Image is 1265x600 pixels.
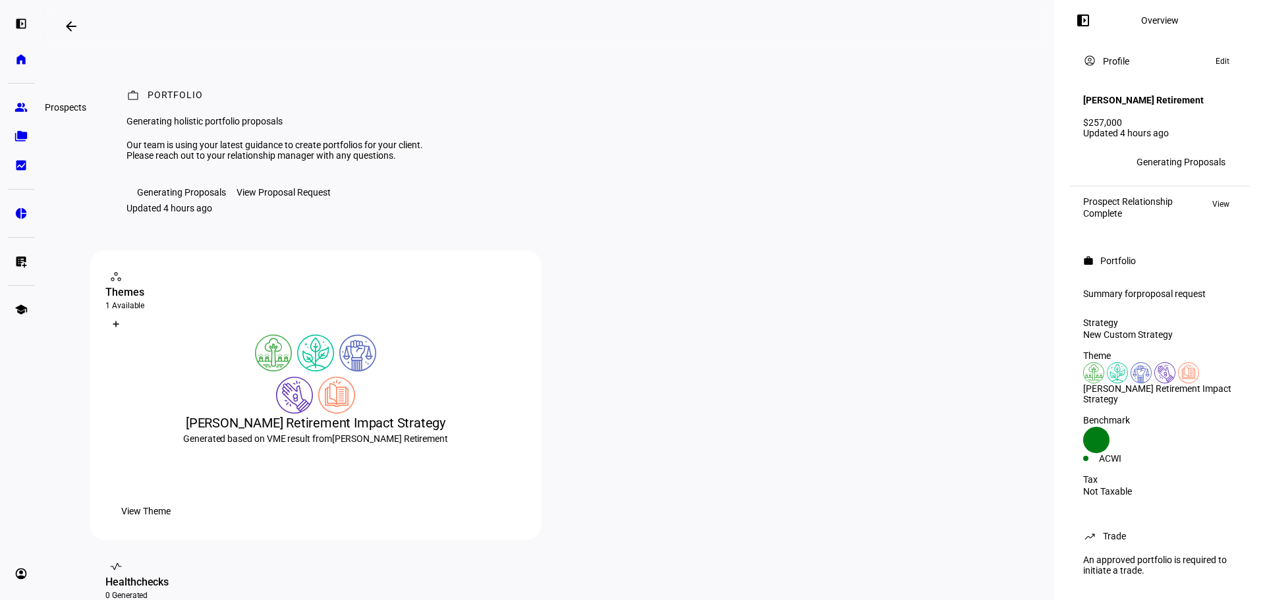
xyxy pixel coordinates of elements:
div: Complete [1083,208,1173,219]
img: climateChange.colored.svg [297,335,334,371]
mat-icon: workspaces [109,270,123,283]
span: proposal request [1137,288,1206,299]
eth-panel-overview-card-header: Trade [1083,528,1236,544]
img: deforestation.colored.svg [1083,362,1104,383]
img: democracy.colored.svg [1131,362,1152,383]
span: Edit [1216,53,1229,69]
div: Generating Proposals [137,187,226,198]
a: home [8,46,34,72]
a: bid_landscape [8,152,34,178]
img: deforestation.colored.svg [255,335,292,371]
img: poverty.colored.svg [1154,362,1175,383]
mat-icon: work [1083,256,1094,266]
span: PV [1088,157,1099,167]
button: View [1206,196,1236,212]
div: Trade [1103,531,1126,541]
eth-mat-symbol: group [14,101,28,114]
div: $257,000 [1083,117,1236,128]
mat-icon: work [126,89,140,102]
img: education.colored.svg [1178,362,1199,383]
mat-icon: account_circle [1083,54,1096,67]
mat-icon: arrow_backwards [63,18,79,34]
div: Updated 4 hours ago [126,203,212,213]
div: Theme [1083,350,1236,361]
div: Benchmark [1083,415,1236,425]
eth-mat-symbol: bid_landscape [14,159,28,172]
div: View Proposal Request [237,187,331,198]
div: Profile [1103,56,1129,67]
div: Summary for [1083,288,1236,299]
div: Prospect Relationship [1083,196,1173,207]
img: education.colored.svg [318,377,355,414]
div: Overview [1141,15,1179,26]
div: Tax [1083,474,1236,485]
eth-mat-symbol: folder_copy [14,130,28,143]
div: 1 Available [105,300,526,311]
div: [PERSON_NAME] Retirement Impact Strategy [105,414,526,432]
span: View [1212,196,1229,212]
eth-mat-symbol: school [14,303,28,316]
mat-icon: trending_up [1083,530,1096,543]
eth-mat-symbol: left_panel_open [14,17,28,30]
eth-mat-symbol: list_alt_add [14,255,28,268]
a: folder_copy [8,123,34,150]
eth-mat-symbol: home [14,53,28,66]
eth-panel-overview-card-header: Profile [1083,53,1236,69]
span: View Theme [121,498,171,524]
eth-mat-symbol: pie_chart [14,207,28,220]
div: [PERSON_NAME] Retirement Impact Strategy [1083,383,1236,404]
mat-icon: vital_signs [109,560,123,573]
div: Generated based on VME result from [105,432,526,445]
a: group [8,94,34,121]
span: [PERSON_NAME] Retirement [332,433,448,444]
div: Generating Proposals [1137,157,1225,167]
div: Portfolio [1100,256,1136,266]
eth-mat-symbol: account_circle [14,567,28,580]
div: An approved portfolio is required to initiate a trade. [1075,549,1244,581]
img: climateChange.colored.svg [1107,362,1128,383]
div: New Custom Strategy [1083,329,1236,340]
div: Not Taxable [1083,486,1236,497]
div: Generating holistic portfolio proposals [126,116,451,126]
h4: [PERSON_NAME] Retirement [1083,95,1204,105]
img: democracy.colored.svg [339,335,376,371]
div: Themes [105,285,526,300]
img: poverty.colored.svg [276,377,313,414]
div: Healthchecks [105,574,526,590]
button: Edit [1209,53,1236,69]
div: Prospects [40,99,92,115]
div: Our team is using your latest guidance to create portfolios for your client. Please reach out to ... [126,140,451,161]
button: View Theme [105,498,186,524]
div: ACWI [1099,453,1160,464]
div: Updated 4 hours ago [1083,128,1236,138]
mat-icon: left_panel_open [1075,13,1091,28]
eth-panel-overview-card-header: Portfolio [1083,253,1236,269]
div: Strategy [1083,317,1236,328]
a: pie_chart [8,200,34,227]
div: Portfolio [148,90,203,103]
